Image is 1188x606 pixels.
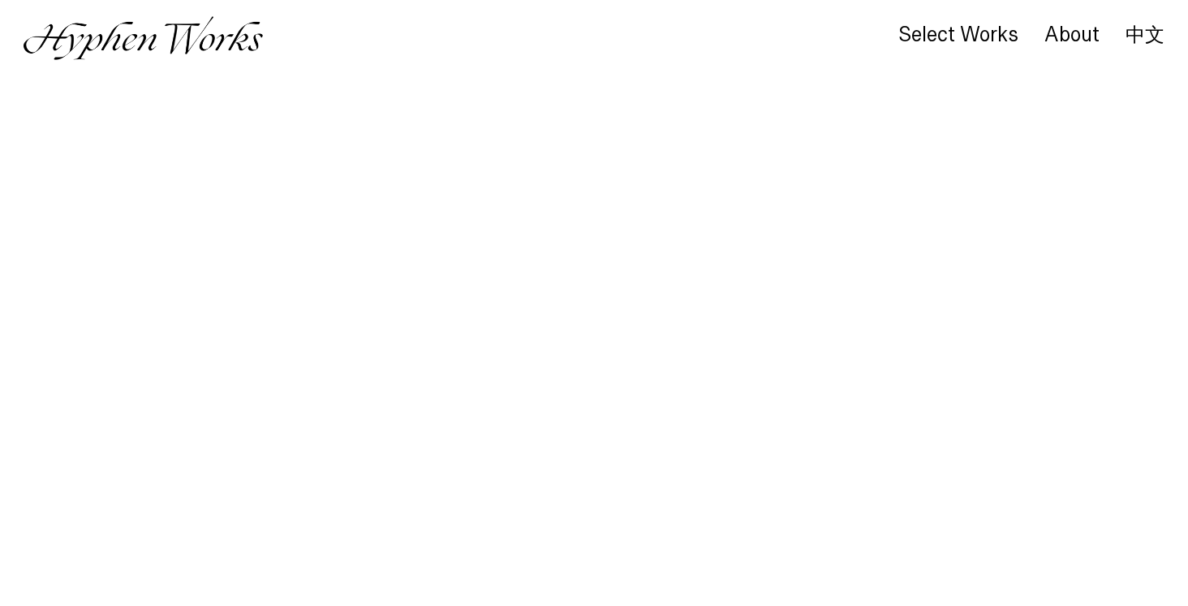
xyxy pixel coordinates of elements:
a: 中文 [1126,26,1164,44]
img: Hyphen Works [24,16,263,60]
a: About [1044,27,1100,45]
a: Select Works [898,27,1018,45]
div: About [1044,24,1100,46]
div: Select Works [898,24,1018,46]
